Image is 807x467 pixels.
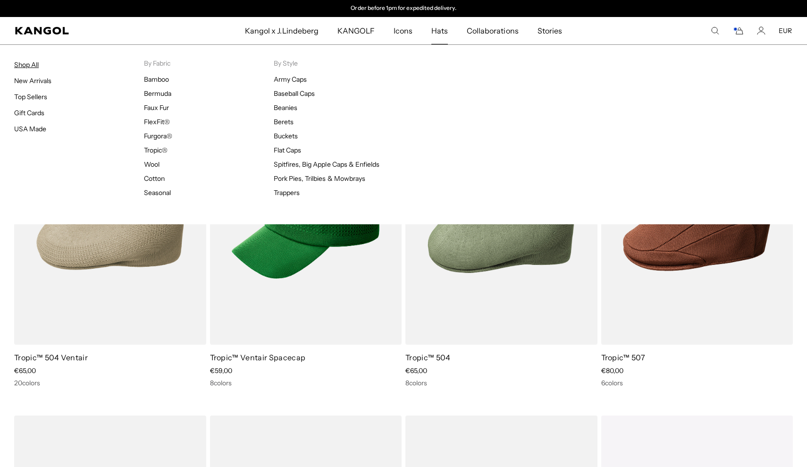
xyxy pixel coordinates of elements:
[144,89,171,98] a: Bermuda
[711,26,719,35] summary: Search here
[384,17,422,44] a: Icons
[210,379,402,387] div: 8 colors
[405,366,427,375] span: €65,00
[210,366,232,375] span: €59,00
[144,132,172,140] a: Furgora®
[14,125,46,133] a: USA Made
[467,17,518,44] span: Collaborations
[351,5,456,12] p: Order before 1pm for expedited delivery.
[14,93,47,101] a: Top Sellers
[601,379,793,387] div: 6 colors
[15,27,162,34] a: Kangol
[235,17,328,44] a: Kangol x J.Lindeberg
[144,188,171,197] a: Seasonal
[144,118,170,126] a: FlexFit®
[306,5,501,12] slideshow-component: Announcement bar
[14,366,36,375] span: €65,00
[528,17,572,44] a: Stories
[144,160,160,169] a: Wool
[144,174,165,183] a: Cotton
[431,17,448,44] span: Hats
[210,353,306,362] a: Tropic™ Ventair Spacecap
[274,188,300,197] a: Trappers
[245,17,319,44] span: Kangol x J.Lindeberg
[732,26,744,35] button: Cart
[274,146,301,154] a: Flat Caps
[14,109,44,117] a: Gift Cards
[274,132,298,140] a: Buckets
[405,379,597,387] div: 8 colors
[274,103,297,112] a: Beanies
[14,379,206,387] div: 20 colors
[538,17,562,44] span: Stories
[601,104,793,345] img: Tropic™ 507
[210,104,402,345] img: Tropic™ Ventair Spacecap
[306,5,501,12] div: 2 of 2
[405,353,451,362] a: Tropic™ 504
[144,103,169,112] a: Faux Fur
[274,160,379,169] a: Spitfires, Big Apple Caps & Enfields
[394,17,412,44] span: Icons
[601,366,623,375] span: €80,00
[14,76,51,85] a: New Arrivals
[337,17,375,44] span: KANGOLF
[274,174,365,183] a: Pork Pies, Trilbies & Mowbrays
[757,26,765,35] a: Account
[274,75,307,84] a: Army Caps
[274,59,403,68] p: By Style
[422,17,457,44] a: Hats
[14,60,39,69] a: Shop All
[306,5,501,12] div: Announcement
[14,104,206,345] img: Tropic™ 504 Ventair
[14,353,88,362] a: Tropic™ 504 Ventair
[601,353,646,362] a: Tropic™ 507
[328,17,384,44] a: KANGOLF
[144,146,168,154] a: Tropic®
[457,17,528,44] a: Collaborations
[274,89,315,98] a: Baseball Caps
[274,118,294,126] a: Berets
[144,75,169,84] a: Bamboo
[779,26,792,35] button: EUR
[405,104,597,345] img: Tropic™ 504
[144,59,274,68] p: By Fabric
